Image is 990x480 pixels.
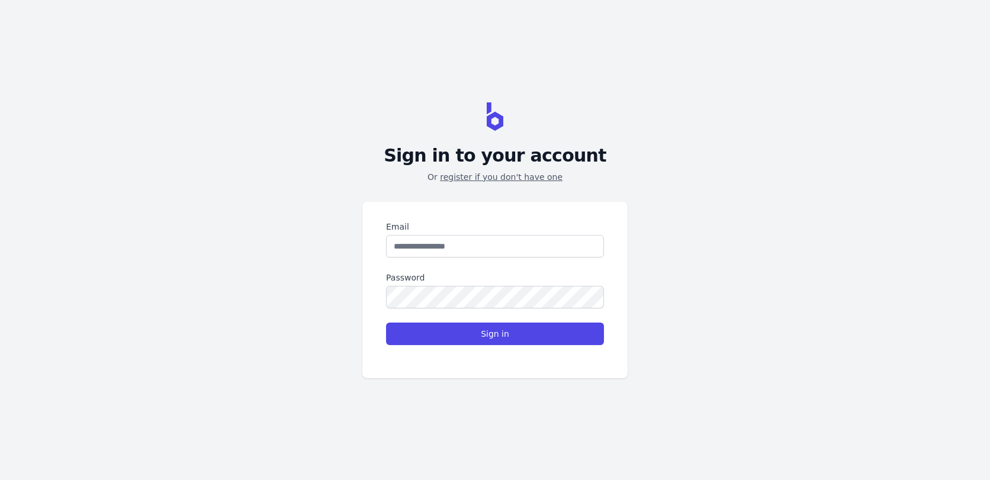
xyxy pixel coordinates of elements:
[440,172,562,182] a: register if you don't have one
[481,328,509,340] span: Sign in
[384,145,606,166] h2: Sign in to your account
[386,272,604,284] label: Password
[427,171,562,183] p: Or
[386,323,604,345] button: Sign in
[487,102,503,131] img: BravoShop
[386,221,604,233] label: Email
